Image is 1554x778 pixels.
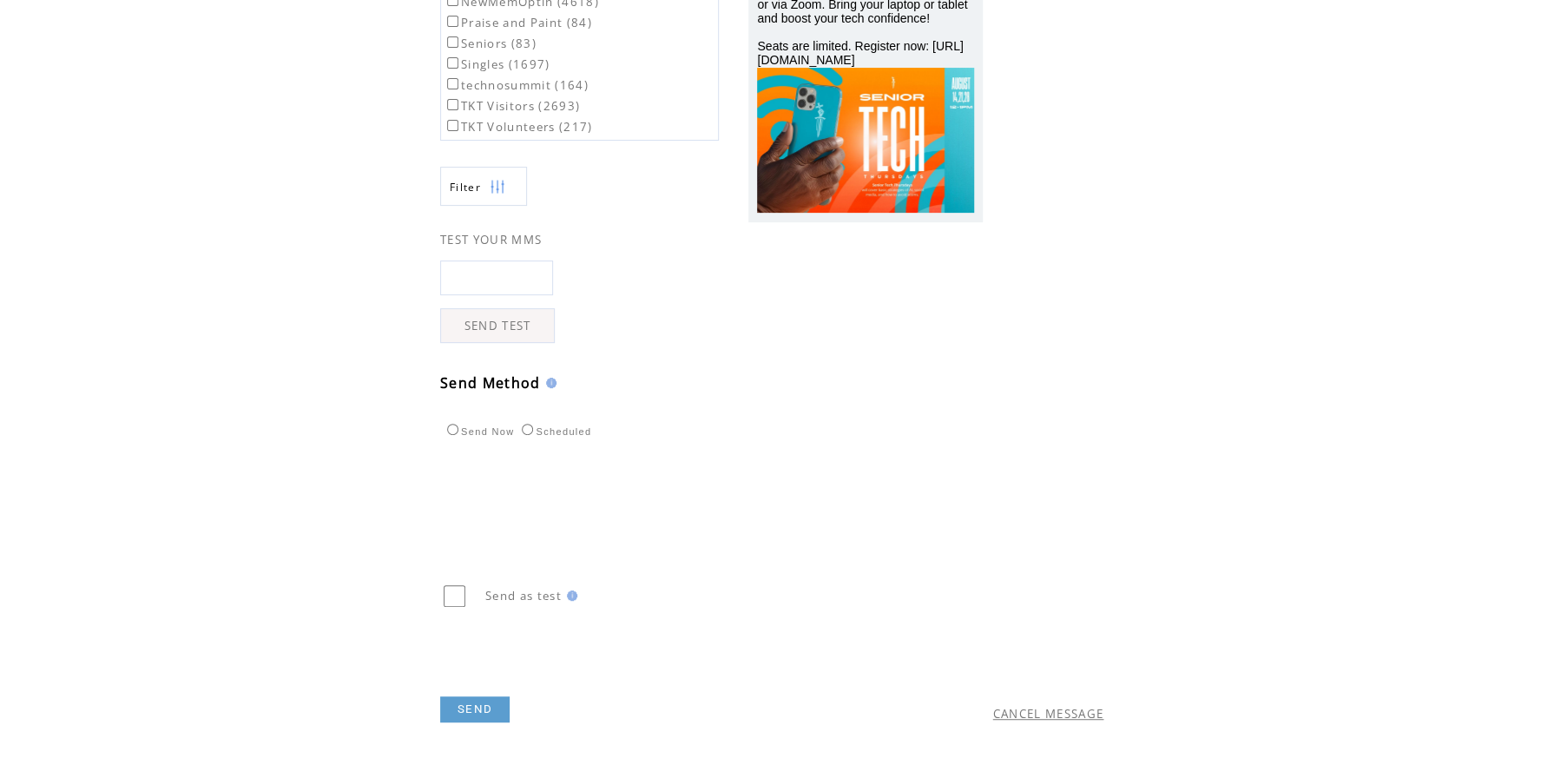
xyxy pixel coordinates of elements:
label: technosummit (164) [444,77,589,93]
input: TKT Volunteers (217) [447,120,458,131]
input: Send Now [447,424,458,435]
input: Singles (1697) [447,57,458,69]
input: Seniors (83) [447,36,458,48]
label: Scheduled [517,426,591,437]
input: TKT Visitors (2693) [447,99,458,110]
label: TKT Volunteers (217) [444,119,593,135]
input: Praise and Paint (84) [447,16,458,27]
span: Send as test [485,588,562,603]
label: Seniors (83) [444,36,537,51]
a: SEND TEST [440,308,555,343]
a: CANCEL MESSAGE [993,706,1104,722]
span: TEST YOUR MMS [440,232,542,247]
label: TKT Visitors (2693) [444,98,580,114]
span: Send Method [440,373,541,392]
input: Scheduled [522,424,533,435]
a: Filter [440,167,527,206]
input: technosummit (164) [447,78,458,89]
img: help.gif [562,590,577,601]
img: help.gif [541,378,556,388]
img: filters.png [490,168,505,207]
label: Praise and Paint (84) [444,15,592,30]
span: Show filters [450,180,481,194]
label: Singles (1697) [444,56,550,72]
a: SEND [440,696,510,722]
label: Send Now [443,426,514,437]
